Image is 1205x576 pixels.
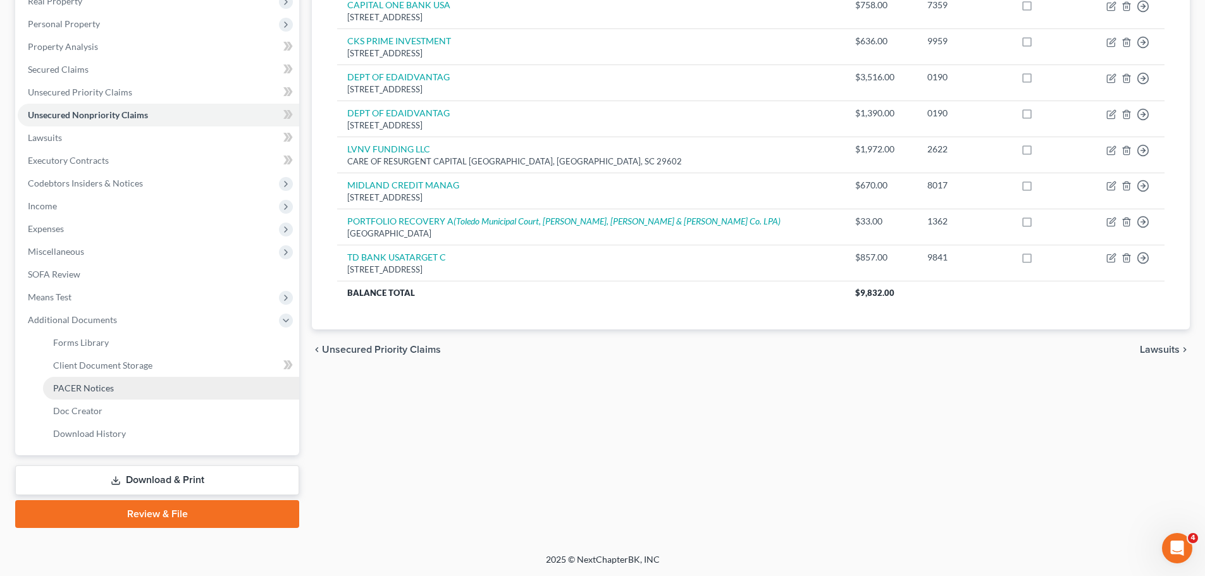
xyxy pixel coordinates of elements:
iframe: Intercom live chat [1162,533,1192,563]
span: 4 [1188,533,1198,543]
a: LVNV FUNDING LLC [347,144,430,154]
div: [STREET_ADDRESS] [347,47,835,59]
div: 9959 [927,35,1001,47]
div: $1,972.00 [855,143,907,156]
span: Client Document Storage [53,360,152,371]
div: 2025 © NextChapterBK, INC [242,553,963,576]
a: Unsecured Nonpriority Claims [18,104,299,126]
div: 2622 [927,143,1001,156]
div: $33.00 [855,215,907,228]
a: Lawsuits [18,126,299,149]
a: Secured Claims [18,58,299,81]
div: 9841 [927,251,1001,264]
span: $9,832.00 [855,288,894,298]
span: Unsecured Nonpriority Claims [28,109,148,120]
div: $636.00 [855,35,907,47]
a: SOFA Review [18,263,299,286]
a: Client Document Storage [43,354,299,377]
a: TD BANK USATARGET C [347,252,446,262]
span: Secured Claims [28,64,89,75]
span: Personal Property [28,18,100,29]
div: [STREET_ADDRESS] [347,119,835,132]
span: Miscellaneous [28,246,84,257]
a: MIDLAND CREDIT MANAG [347,180,459,190]
span: Income [28,200,57,211]
div: [STREET_ADDRESS] [347,192,835,204]
i: chevron_left [312,345,322,355]
div: [STREET_ADDRESS] [347,11,835,23]
span: Doc Creator [53,405,102,416]
div: [GEOGRAPHIC_DATA] [347,228,835,240]
span: Expenses [28,223,64,234]
a: Unsecured Priority Claims [18,81,299,104]
button: Lawsuits chevron_right [1140,345,1190,355]
a: Download History [43,422,299,445]
span: Property Analysis [28,41,98,52]
a: Executory Contracts [18,149,299,172]
a: Forms Library [43,331,299,354]
th: Balance Total [337,281,845,304]
i: (Toledo Municipal Court, [PERSON_NAME], [PERSON_NAME] & [PERSON_NAME] Co. LPA) [454,216,781,226]
span: Unsecured Priority Claims [28,87,132,97]
span: Means Test [28,291,71,302]
a: Doc Creator [43,400,299,422]
span: Download History [53,428,126,439]
span: Executory Contracts [28,155,109,166]
div: 0190 [927,107,1001,119]
span: Additional Documents [28,314,117,325]
span: Lawsuits [1140,345,1180,355]
div: 1362 [927,215,1001,228]
button: chevron_left Unsecured Priority Claims [312,345,441,355]
div: $3,516.00 [855,71,907,83]
div: [STREET_ADDRESS] [347,264,835,276]
a: Property Analysis [18,35,299,58]
a: DEPT OF EDAIDVANTAG [347,107,450,118]
div: $670.00 [855,179,907,192]
a: Download & Print [15,465,299,495]
i: chevron_right [1180,345,1190,355]
span: SOFA Review [28,269,80,279]
div: 0190 [927,71,1001,83]
span: Unsecured Priority Claims [322,345,441,355]
span: Codebtors Insiders & Notices [28,178,143,188]
div: [STREET_ADDRESS] [347,83,835,95]
div: $1,390.00 [855,107,907,119]
div: 8017 [927,179,1001,192]
a: PACER Notices [43,377,299,400]
a: CKS PRIME INVESTMENT [347,35,451,46]
div: $857.00 [855,251,907,264]
a: DEPT OF EDAIDVANTAG [347,71,450,82]
div: CARE OF RESURGENT CAPITAL [GEOGRAPHIC_DATA], [GEOGRAPHIC_DATA], SC 29602 [347,156,835,168]
span: Lawsuits [28,132,62,143]
span: PACER Notices [53,383,114,393]
a: PORTFOLIO RECOVERY A(Toledo Municipal Court, [PERSON_NAME], [PERSON_NAME] & [PERSON_NAME] Co. LPA) [347,216,781,226]
a: Review & File [15,500,299,528]
span: Forms Library [53,337,109,348]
